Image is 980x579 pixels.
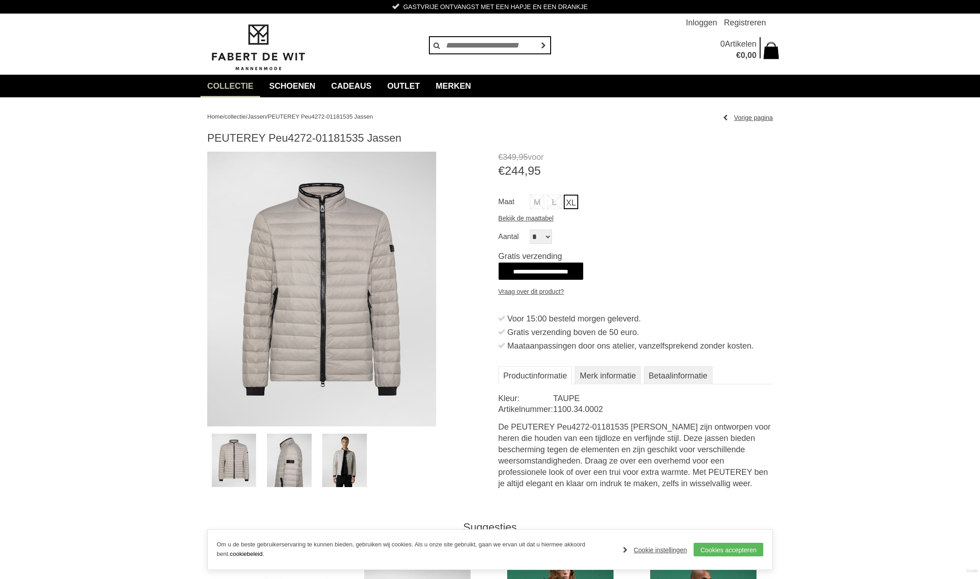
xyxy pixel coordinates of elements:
[224,113,246,120] a: collectie
[207,152,436,426] img: PEUTEREY Peu4272-01181535 Jassen
[268,113,373,120] a: PEUTEREY Peu4272-01181535 Jassen
[498,339,773,353] li: Maataanpassingen door ons atelier, vanzelfsprekend zonder kosten.
[498,152,773,163] span: voor
[503,153,516,162] span: 349
[498,366,572,384] a: Productinformatie
[498,230,530,244] label: Aantal
[745,51,747,60] span: ,
[429,75,478,97] a: Merken
[723,111,773,124] a: Vorige pagina
[247,113,266,120] a: Jassen
[246,113,247,120] span: /
[217,540,614,559] p: Om u de beste gebruikerservaring te kunnen bieden, gebruiken wij cookies. Als u onze site gebruik...
[736,51,741,60] span: €
[498,421,773,489] div: De PEUTEREY Peu4272-01181535 [PERSON_NAME] zijn ontworpen voor heren die houden van een tijdloze ...
[266,113,268,120] span: /
[528,164,541,177] span: 95
[725,39,756,48] span: Artikelen
[741,51,745,60] span: 0
[498,211,553,225] a: Bekijk de maattabel
[498,252,562,261] span: Gratis verzending
[623,543,687,557] a: Cookie instellingen
[686,14,717,32] a: Inloggen
[223,113,225,120] span: /
[207,113,223,120] a: Home
[524,164,528,177] span: ,
[267,434,312,487] img: peuterey-peu4272-01181535-jassen
[564,195,578,209] a: XL
[966,565,978,577] a: Divide
[507,325,773,339] div: Gratis verzending boven de 50 euro.
[498,404,553,415] dt: Artikelnummer:
[498,153,503,162] span: €
[498,195,773,211] ul: Maat
[324,75,378,97] a: Cadeaus
[212,434,257,487] img: peuterey-peu4272-01181535-jassen
[381,75,427,97] a: Outlet
[644,366,713,384] a: Betaalinformatie
[322,434,367,487] img: peuterey-peu4272-01181535-jassen
[694,543,763,556] a: Cookies accepteren
[498,164,504,177] span: €
[553,393,773,404] dd: TAUPE
[207,521,773,534] div: Suggesties
[720,39,725,48] span: 0
[724,14,766,32] a: Registreren
[207,131,773,145] h1: PEUTEREY Peu4272-01181535 Jassen
[200,75,260,97] a: collectie
[230,550,262,557] a: cookiebeleid
[575,366,641,384] a: Merk informatie
[262,75,322,97] a: Schoenen
[553,404,773,415] dd: 1100.34.0002
[507,312,773,325] div: Voor 15:00 besteld morgen geleverd.
[747,51,756,60] span: 00
[505,164,524,177] span: 244
[516,153,519,162] span: ,
[498,393,553,404] dt: Kleur:
[498,285,564,298] a: Vraag over dit product?
[519,153,528,162] span: 95
[207,23,309,72] img: Fabert de Wit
